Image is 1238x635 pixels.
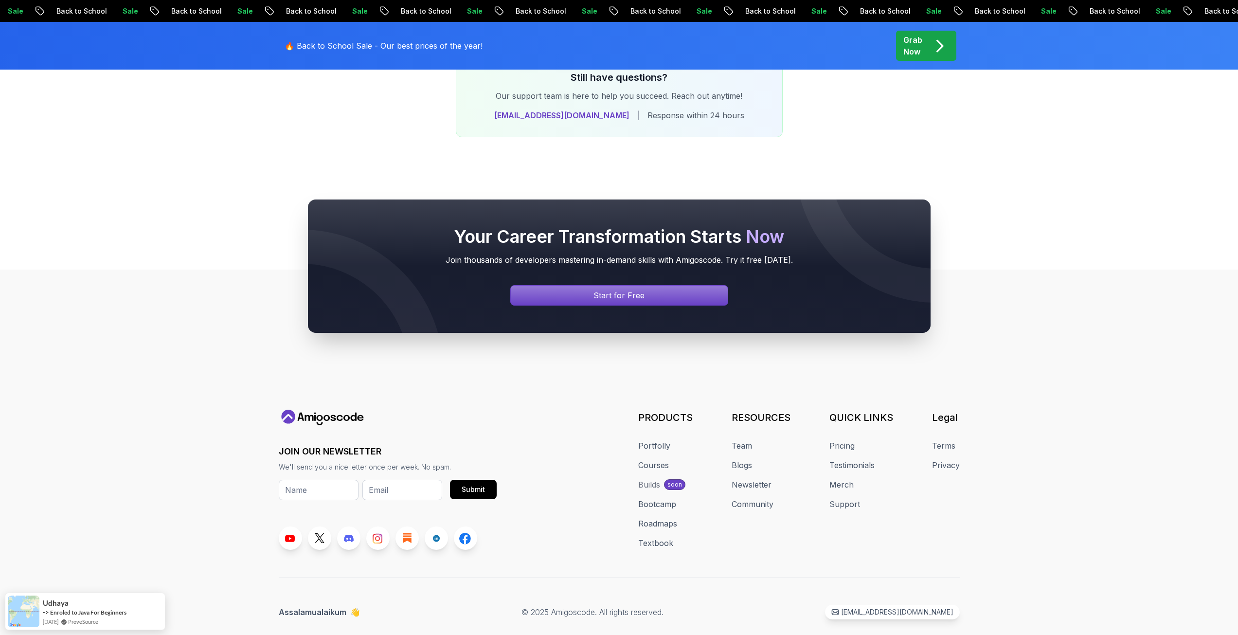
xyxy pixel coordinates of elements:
a: LinkedIn link [425,526,448,550]
p: Grab Now [903,34,922,57]
p: soon [667,481,682,489]
a: Terms [932,440,955,452]
p: Back to School [623,6,689,16]
p: Sale [918,6,950,16]
span: Response within 24 hours [647,109,744,121]
p: Join thousands of developers mastering in-demand skills with Amigoscode. Try it free [DATE]. [327,254,911,266]
img: provesource social proof notification image [8,596,39,627]
a: Community [732,498,773,510]
h3: QUICK LINKS [829,411,893,424]
div: Submit [462,485,485,494]
p: Sale [344,6,376,16]
span: | [637,109,640,121]
input: Email [362,480,442,500]
a: Courses [638,459,669,471]
p: Sale [1148,6,1179,16]
a: Youtube link [279,526,302,550]
p: Back to School [508,6,574,16]
a: Twitter link [308,526,331,550]
p: Assalamualaikum [279,606,360,618]
p: Sale [574,6,605,16]
p: Back to School [967,6,1033,16]
p: Sale [459,6,490,16]
a: Enroled to Java For Beginners [50,609,126,616]
span: -> [43,608,49,616]
a: Instagram link [366,526,390,550]
a: Pricing [829,440,855,452]
a: Discord link [337,526,360,550]
p: Back to School [49,6,115,16]
h3: Legal [932,411,960,424]
h3: PRODUCTS [638,411,693,424]
p: Sale [689,6,720,16]
a: Roadmaps [638,518,677,529]
a: Blog link [395,526,419,550]
p: Sale [115,6,146,16]
a: Textbook [638,537,673,549]
p: Back to School [852,6,918,16]
h3: RESOURCES [732,411,790,424]
p: Back to School [1082,6,1148,16]
p: Sale [804,6,835,16]
a: Portfolly [638,440,670,452]
span: 👋 [350,606,360,618]
p: © 2025 Amigoscode. All rights reserved. [521,606,664,618]
a: [EMAIL_ADDRESS][DOMAIN_NAME] [494,109,629,121]
a: Bootcamp [638,498,676,510]
h3: Still have questions? [472,71,767,84]
a: ProveSource [68,617,98,626]
p: Back to School [163,6,230,16]
span: [DATE] [43,617,58,626]
p: We'll send you a nice letter once per week. No spam. [279,462,497,472]
h3: JOIN OUR NEWSLETTER [279,445,497,458]
p: Sale [1033,6,1064,16]
div: Builds [638,479,660,490]
a: Signin page [510,285,728,306]
button: Submit [450,480,497,499]
a: Team [732,440,752,452]
a: Support [829,498,860,510]
a: Facebook link [454,526,477,550]
span: Now [746,226,784,247]
a: Newsletter [732,479,772,490]
a: Blogs [732,459,752,471]
span: Udhaya [43,599,69,607]
input: Name [279,480,359,500]
p: Back to School [278,6,344,16]
a: Merch [829,479,854,490]
p: Back to School [737,6,804,16]
p: Our support team is here to help you succeed. Reach out anytime! [472,90,767,102]
a: [EMAIL_ADDRESS][DOMAIN_NAME] [825,605,960,619]
p: [EMAIL_ADDRESS][DOMAIN_NAME] [841,607,953,617]
p: Sale [230,6,261,16]
a: Privacy [932,459,960,471]
p: Back to School [393,6,459,16]
h2: Your Career Transformation Starts [327,227,911,246]
p: 🔥 Back to School Sale - Our best prices of the year! [285,40,483,52]
p: Start for Free [593,290,645,301]
a: Testimonials [829,459,875,471]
